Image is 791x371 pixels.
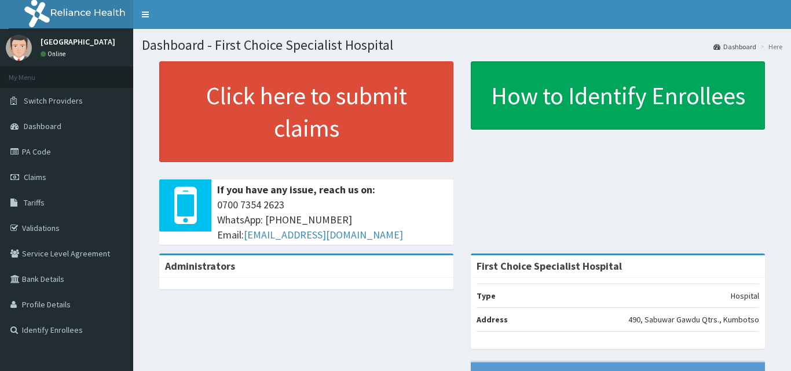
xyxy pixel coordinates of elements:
li: Here [757,42,782,52]
img: User Image [6,35,32,61]
strong: First Choice Specialist Hospital [477,259,622,273]
a: Click here to submit claims [159,61,453,162]
b: Type [477,291,496,301]
span: 0700 7354 2623 WhatsApp: [PHONE_NUMBER] Email: [217,197,448,242]
b: Administrators [165,259,235,273]
b: Address [477,314,508,325]
p: [GEOGRAPHIC_DATA] [41,38,115,46]
h1: Dashboard - First Choice Specialist Hospital [142,38,782,53]
a: Online [41,50,68,58]
span: Switch Providers [24,95,83,106]
b: If you have any issue, reach us on: [217,183,375,196]
a: [EMAIL_ADDRESS][DOMAIN_NAME] [244,228,403,241]
a: Dashboard [713,42,756,52]
span: Tariffs [24,197,45,208]
p: Hospital [731,290,759,302]
a: How to Identify Enrollees [471,61,765,130]
p: 490, Sabuwar Gawdu Qtrs., Kumbotso [628,314,759,325]
span: Dashboard [24,121,61,131]
span: Claims [24,172,46,182]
